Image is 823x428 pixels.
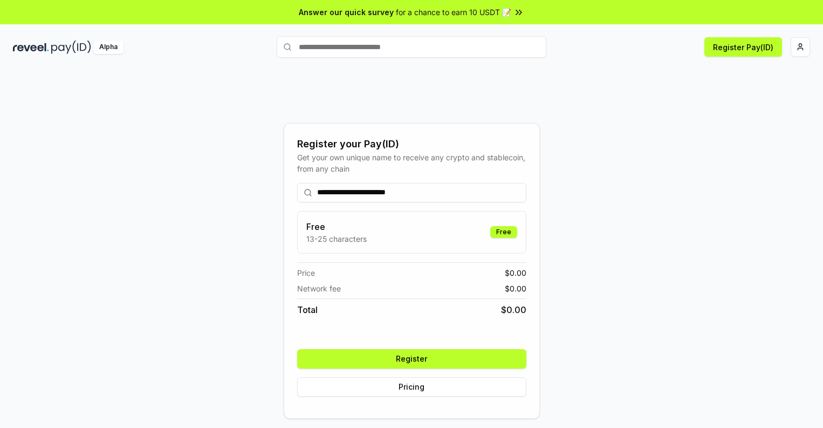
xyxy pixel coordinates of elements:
[505,283,526,294] span: $ 0.00
[299,6,394,18] span: Answer our quick survey
[297,303,318,316] span: Total
[490,226,517,238] div: Free
[297,267,315,278] span: Price
[306,233,367,244] p: 13-25 characters
[297,283,341,294] span: Network fee
[93,40,124,54] div: Alpha
[13,40,49,54] img: reveel_dark
[306,220,367,233] h3: Free
[704,37,782,57] button: Register Pay(ID)
[51,40,91,54] img: pay_id
[505,267,526,278] span: $ 0.00
[297,152,526,174] div: Get your own unique name to receive any crypto and stablecoin, from any chain
[297,377,526,397] button: Pricing
[297,349,526,369] button: Register
[501,303,526,316] span: $ 0.00
[297,137,526,152] div: Register your Pay(ID)
[396,6,511,18] span: for a chance to earn 10 USDT 📝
